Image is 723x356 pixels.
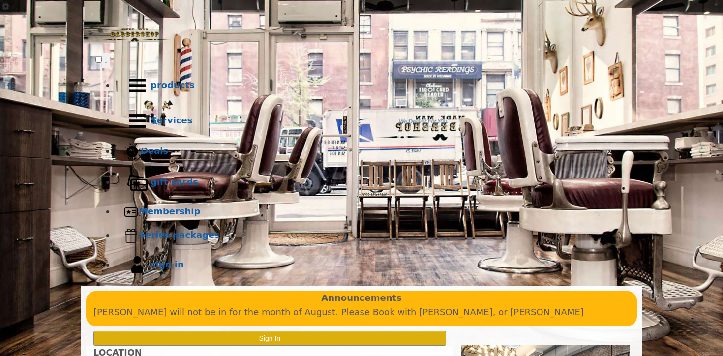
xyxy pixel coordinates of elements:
[95,19,174,51] img: Made Man Barbershop logo
[321,291,402,305] b: Announcements
[139,230,220,240] b: Series packages
[115,103,628,139] a: ServicesServices
[115,224,628,247] a: Series packagesSeries packages
[151,177,198,187] b: gift cards
[124,169,151,196] img: Gift cards
[139,206,200,216] b: Membership
[102,53,110,68] button: menu toggle
[151,259,184,269] b: sign in
[93,305,630,320] p: [PERSON_NAME] will not be in for the month of August. Please Book with [PERSON_NAME], or [PERSON_...
[115,165,628,200] a: Gift cardsgift cards
[124,108,151,134] img: Services
[115,200,628,224] a: MembershipMembership
[93,331,446,345] button: Sign In
[105,55,107,65] span: .
[115,68,628,103] a: Productsproducts
[124,143,141,160] img: Deals
[115,139,628,165] a: DealsDeals
[124,228,139,243] img: Series packages
[151,80,195,90] b: products
[124,72,151,99] img: Products
[124,205,139,219] img: Membership
[141,146,168,156] b: Deals
[151,115,193,125] b: Services
[115,247,628,283] a: sign insign in
[124,252,151,278] img: sign in
[95,57,102,63] input: menu toggle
